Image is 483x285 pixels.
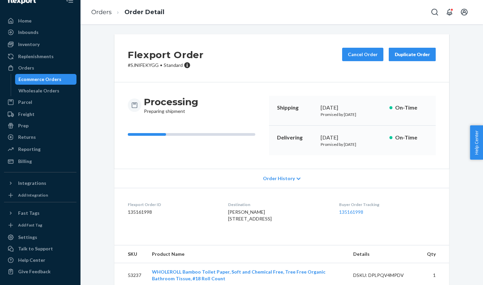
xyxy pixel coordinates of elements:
dt: Destination [228,202,328,207]
a: Prep [4,120,76,131]
span: [PERSON_NAME] [STREET_ADDRESS] [228,209,272,221]
div: Talk to Support [18,245,53,252]
div: Returns [18,134,36,140]
div: Fast Tags [18,210,40,216]
a: Talk to Support [4,243,76,254]
th: SKU [114,245,147,263]
dt: Flexport Order ID [128,202,217,207]
button: Help Center [470,125,483,160]
p: On-Time [395,104,428,112]
p: Promised by [DATE] [321,141,384,147]
div: Integrations [18,180,46,187]
div: Add Fast Tag [18,222,42,228]
p: Delivering [277,134,315,141]
a: 135161998 [339,209,363,215]
dd: 135161998 [128,209,217,215]
button: Open account menu [458,5,471,19]
a: Add Fast Tag [4,221,76,229]
p: On-Time [395,134,428,141]
div: Freight [18,111,35,118]
button: Fast Tags [4,208,76,218]
a: Help Center [4,255,76,266]
button: Give Feedback [4,266,76,277]
a: Orders [4,63,76,73]
a: Home [4,15,76,26]
button: Open Search Box [428,5,441,19]
div: Help Center [18,257,45,263]
a: Orders [91,8,112,16]
div: DSKU: DPLPQV4MPDV [353,272,416,279]
div: Home [18,17,32,24]
div: Prep [18,122,29,129]
a: Inbounds [4,27,76,38]
h2: Flexport Order [128,48,204,62]
div: Reporting [18,146,41,153]
p: Shipping [277,104,315,112]
button: Duplicate Order [389,48,436,61]
div: Wholesale Orders [18,87,59,94]
div: Add Integration [18,192,48,198]
a: Returns [4,132,76,142]
div: Billing [18,158,32,165]
button: Open notifications [443,5,456,19]
th: Product Name [147,245,348,263]
div: Settings [18,234,37,241]
a: Settings [4,232,76,243]
a: Ecommerce Orders [15,74,77,85]
div: Parcel [18,99,32,106]
span: Order History [263,175,295,182]
a: Inventory [4,39,76,50]
a: Replenishments [4,51,76,62]
div: Inbounds [18,29,39,36]
th: Qty [422,245,449,263]
div: [DATE] [321,134,384,141]
div: Preparing shipment [144,96,198,115]
a: Wholesale Orders [15,85,77,96]
div: Orders [18,65,34,71]
div: Duplicate Order [394,51,430,58]
a: Parcel [4,97,76,108]
button: Integrations [4,178,76,189]
span: • [160,62,162,68]
a: WHOLEROLL Bamboo Toilet Paper, Soft and Chemical Free, Tree Free Organic Bathroom Tissue, #18 Rol... [152,269,325,281]
div: Give Feedback [18,268,51,275]
p: Promised by [DATE] [321,112,384,117]
div: Replenishments [18,53,54,60]
a: Billing [4,156,76,167]
ol: breadcrumbs [86,2,170,22]
dt: Buyer Order Tracking [339,202,436,207]
div: Ecommerce Orders [18,76,61,83]
div: [DATE] [321,104,384,112]
a: Add Integration [4,191,76,199]
p: # SJNIFEKYGG [128,62,204,69]
span: Standard [164,62,183,68]
a: Freight [4,109,76,120]
th: Details [348,245,422,263]
a: Order Detail [124,8,164,16]
a: Reporting [4,144,76,155]
h3: Processing [144,96,198,108]
div: Inventory [18,41,40,48]
button: Cancel Order [342,48,383,61]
